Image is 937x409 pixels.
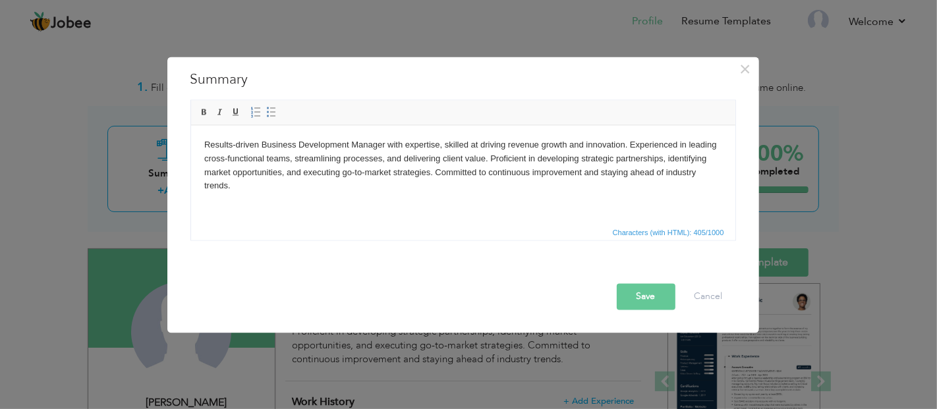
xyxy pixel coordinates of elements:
a: Underline [229,105,243,119]
a: Bold [197,105,212,119]
a: Insert/Remove Bulleted List [264,105,279,119]
span: × [739,57,751,81]
a: Insert/Remove Numbered List [248,105,263,119]
iframe: Rich Text Editor, summaryEditor [191,125,735,224]
button: Close [735,59,756,80]
button: Cancel [681,283,736,310]
div: Statistics [610,227,728,238]
button: Save [617,283,675,310]
a: Italic [213,105,227,119]
span: Characters (with HTML): 405/1000 [610,227,727,238]
h3: Summary [190,70,736,90]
